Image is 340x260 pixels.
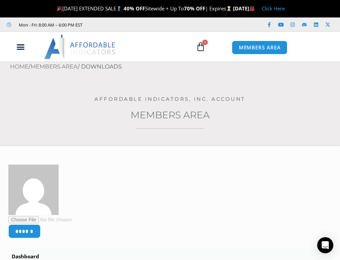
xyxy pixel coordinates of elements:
[94,96,246,102] a: Affordable Indicators, Inc. Account
[250,6,255,11] img: 🏭
[117,6,122,11] img: 🏌️‍♂️
[87,21,188,28] iframe: Customer reviews powered by Trustpilot
[44,35,116,59] img: LogoAI | Affordable Indicators – NinjaTrader
[317,237,333,253] div: Open Intercom Messenger
[233,5,255,12] strong: [DATE]
[30,63,78,70] a: Members Area
[57,6,62,11] img: 🎉
[8,165,59,215] img: 698de9d3a4b3fac05368501df799d94a764755f0513a12cba61beec75de91eb9
[10,61,340,72] nav: Breadcrumb
[226,6,231,11] img: ⌛
[239,45,281,50] span: MEMBERS AREA
[124,5,145,12] strong: 40% OFF
[184,5,205,12] strong: 70% OFF
[131,109,210,121] a: Members Area
[232,41,288,54] a: MEMBERS AREA
[202,40,208,45] span: 0
[17,21,82,29] span: Mon - Fri: 8:00 AM – 6:00 PM EST
[10,63,28,70] a: Home
[55,5,233,12] span: [DATE] EXTENDED SALE Sitewide + Up To | Expires
[186,37,215,56] a: 0
[262,5,285,12] a: Click Here
[4,41,37,53] div: Menu Toggle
